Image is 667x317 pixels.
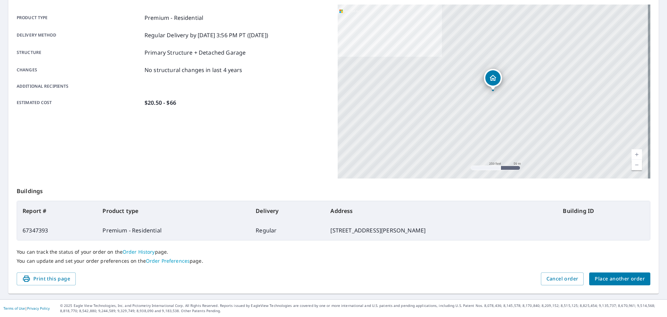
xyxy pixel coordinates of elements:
[17,249,650,255] p: You can track the status of your order on the page.
[146,257,190,264] a: Order Preferences
[250,221,325,240] td: Regular
[17,201,97,221] th: Report #
[123,248,155,255] a: Order History
[250,201,325,221] th: Delivery
[17,221,97,240] td: 67347393
[3,306,25,311] a: Terms of Use
[484,69,502,90] div: Dropped pin, building 1, Residential property, 143 Kime Ave North Babylon, NY 11703
[541,272,584,285] button: Cancel order
[325,201,557,221] th: Address
[145,31,268,39] p: Regular Delivery by [DATE] 3:56 PM PT ([DATE])
[557,201,650,221] th: Building ID
[145,48,246,57] p: Primary Structure + Detached Garage
[17,98,142,107] p: Estimated cost
[97,201,250,221] th: Product type
[27,306,50,311] a: Privacy Policy
[17,272,76,285] button: Print this page
[17,66,142,74] p: Changes
[325,221,557,240] td: [STREET_ADDRESS][PERSON_NAME]
[97,221,250,240] td: Premium - Residential
[3,306,50,310] p: |
[546,275,578,283] span: Cancel order
[17,14,142,22] p: Product type
[589,272,650,285] button: Place another order
[17,31,142,39] p: Delivery method
[17,83,142,89] p: Additional recipients
[632,149,642,160] a: Current Level 17, Zoom In
[17,258,650,264] p: You can update and set your order preferences on the page.
[145,14,203,22] p: Premium - Residential
[17,48,142,57] p: Structure
[17,179,650,201] p: Buildings
[60,303,664,314] p: © 2025 Eagle View Technologies, Inc. and Pictometry International Corp. All Rights Reserved. Repo...
[595,275,645,283] span: Place another order
[145,98,176,107] p: $20.50 - $66
[632,160,642,170] a: Current Level 17, Zoom Out
[22,275,70,283] span: Print this page
[145,66,242,74] p: No structural changes in last 4 years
